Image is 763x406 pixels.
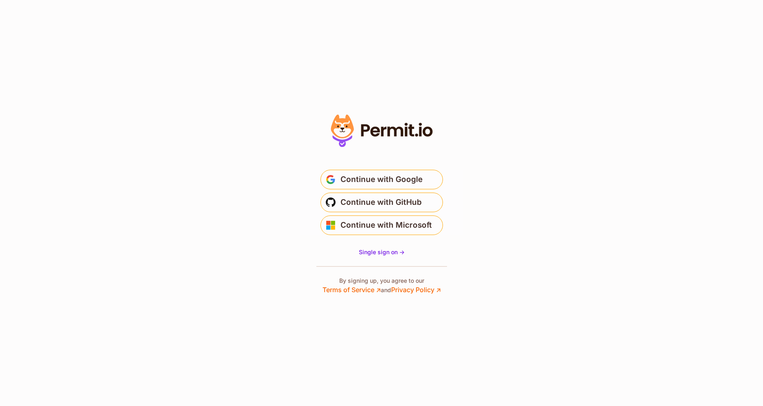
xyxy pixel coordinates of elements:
span: Continue with Microsoft [340,219,432,232]
button: Continue with Google [320,170,443,189]
span: Continue with Google [340,173,423,186]
p: By signing up, you agree to our and [323,277,441,295]
a: Single sign on -> [359,248,405,256]
button: Continue with GitHub [320,193,443,212]
span: Continue with GitHub [340,196,422,209]
span: Single sign on -> [359,248,405,255]
button: Continue with Microsoft [320,215,443,235]
a: Terms of Service ↗ [323,286,381,294]
a: Privacy Policy ↗ [391,286,441,294]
